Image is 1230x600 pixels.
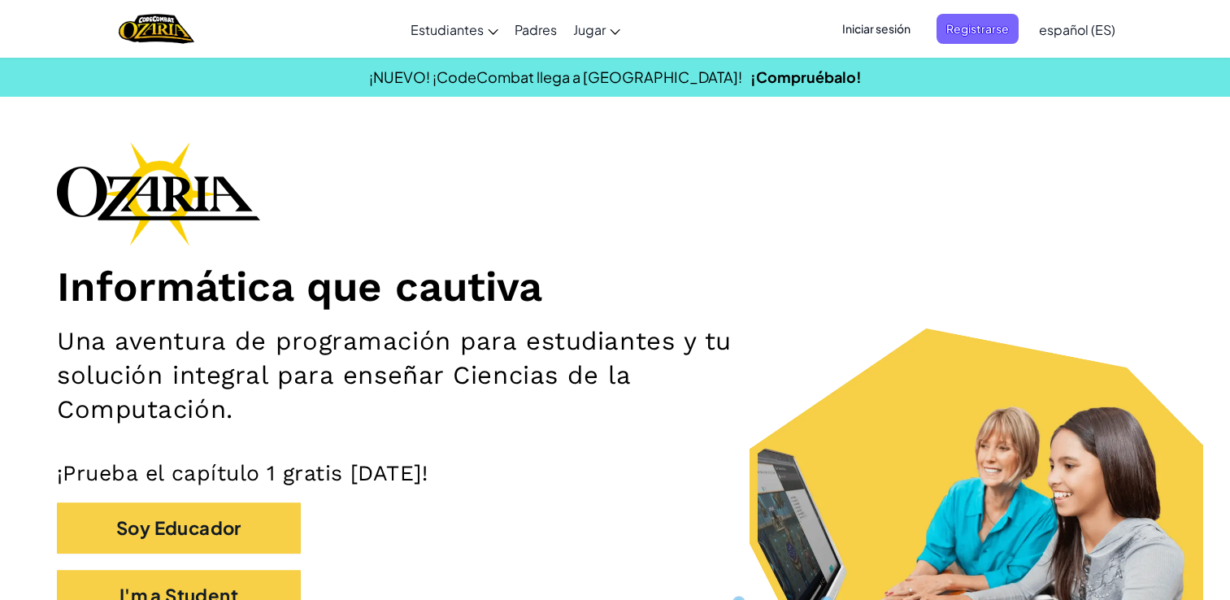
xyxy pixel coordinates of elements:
span: ¡NUEVO! ¡CodeCombat llega a [GEOGRAPHIC_DATA]! [369,67,742,86]
p: ¡Prueba el capítulo 1 gratis [DATE]! [57,459,1173,486]
a: español (ES) [1031,7,1124,51]
a: Jugar [565,7,628,51]
a: Ozaria by CodeCombat logo [119,12,194,46]
span: español (ES) [1039,21,1115,38]
span: Jugar [573,21,606,38]
a: ¡Compruébalo! [750,67,862,86]
button: Iniciar sesión [832,14,920,44]
a: Padres [506,7,565,51]
h1: Informática que cautiva [57,262,1173,312]
h2: Una aventura de programación para estudiantes y tu solución integral para enseñar Ciencias de la ... [57,324,805,427]
span: Estudiantes [411,21,484,38]
img: Home [119,12,194,46]
button: Registrarse [937,14,1019,44]
img: Ozaria branding logo [57,141,260,246]
button: Soy Educador [57,502,301,554]
a: Estudiantes [402,7,506,51]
